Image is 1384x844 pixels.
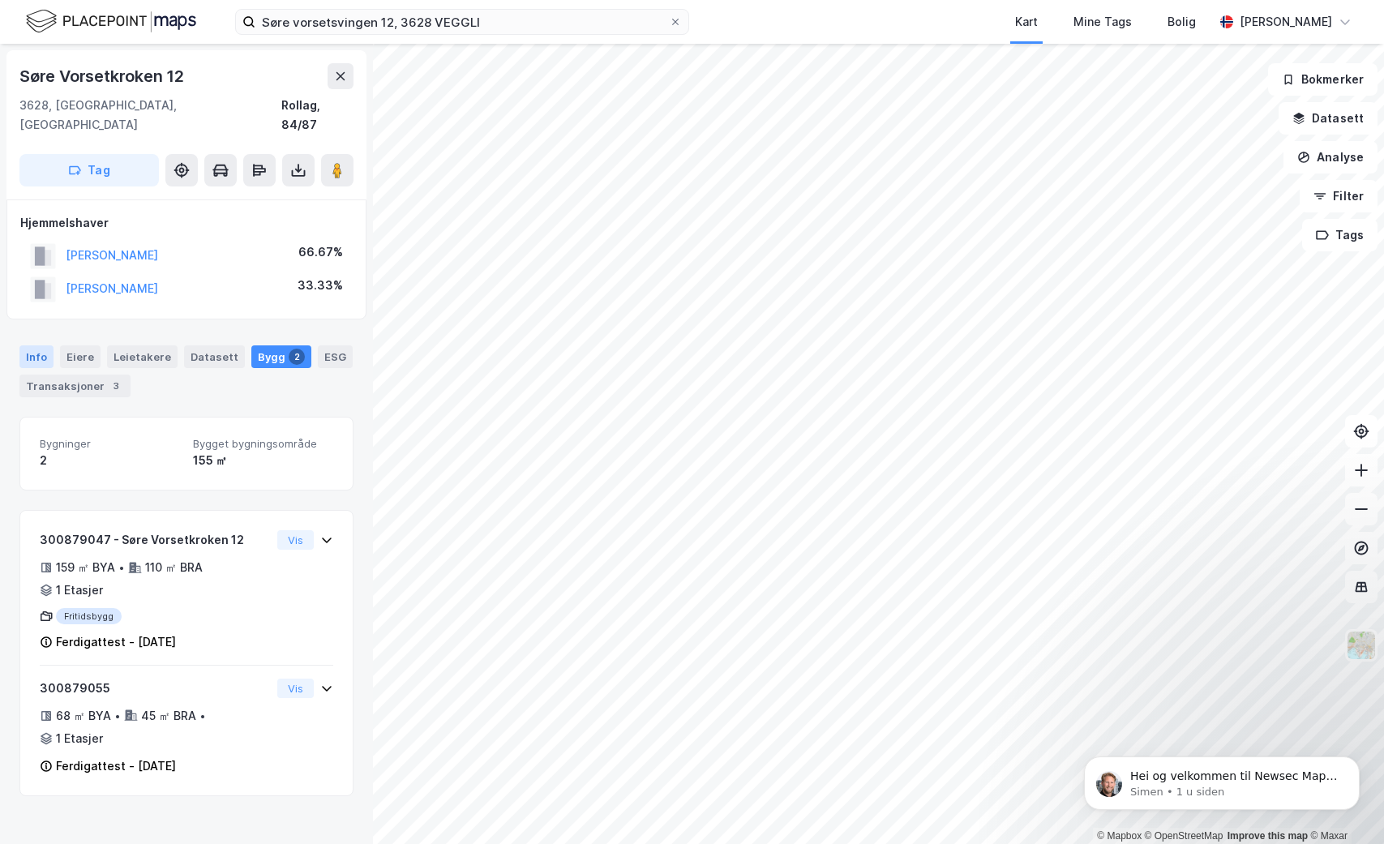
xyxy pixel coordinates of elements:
[19,63,187,89] div: Søre Vorsetkroken 12
[199,709,206,722] div: •
[141,706,196,726] div: 45 ㎡ BRA
[114,709,121,722] div: •
[40,530,271,550] div: 300879047 - Søre Vorsetkroken 12
[1073,12,1132,32] div: Mine Tags
[1300,180,1378,212] button: Filter
[19,154,159,186] button: Tag
[56,729,103,748] div: 1 Etasjer
[298,276,343,295] div: 33.33%
[1279,102,1378,135] button: Datasett
[1240,12,1332,32] div: [PERSON_NAME]
[1228,830,1308,842] a: Improve this map
[255,10,669,34] input: Søk på adresse, matrikkel, gårdeiere, leietakere eller personer
[277,679,314,698] button: Vis
[108,378,124,394] div: 3
[107,345,178,368] div: Leietakere
[184,345,245,368] div: Datasett
[19,96,281,135] div: 3628, [GEOGRAPHIC_DATA], [GEOGRAPHIC_DATA]
[19,375,131,397] div: Transaksjoner
[20,213,353,233] div: Hjemmelshaver
[318,345,353,368] div: ESG
[1302,219,1378,251] button: Tags
[289,349,305,365] div: 2
[56,706,111,726] div: 68 ㎡ BYA
[145,558,203,577] div: 110 ㎡ BRA
[56,756,176,776] div: Ferdigattest - [DATE]
[193,437,333,451] span: Bygget bygningsområde
[298,242,343,262] div: 66.67%
[26,7,196,36] img: logo.f888ab2527a4732fd821a326f86c7f29.svg
[40,437,180,451] span: Bygninger
[281,96,353,135] div: Rollag, 84/87
[56,632,176,652] div: Ferdigattest - [DATE]
[1015,12,1038,32] div: Kart
[118,561,125,574] div: •
[56,581,103,600] div: 1 Etasjer
[1145,830,1223,842] a: OpenStreetMap
[1097,830,1142,842] a: Mapbox
[40,451,180,470] div: 2
[40,679,271,698] div: 300879055
[193,451,333,470] div: 155 ㎡
[60,345,101,368] div: Eiere
[1268,63,1378,96] button: Bokmerker
[19,345,54,368] div: Info
[1346,630,1377,661] img: Z
[56,558,115,577] div: 159 ㎡ BYA
[1060,722,1384,836] iframe: Intercom notifications melding
[1168,12,1196,32] div: Bolig
[277,530,314,550] button: Vis
[251,345,311,368] div: Bygg
[1283,141,1378,174] button: Analyse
